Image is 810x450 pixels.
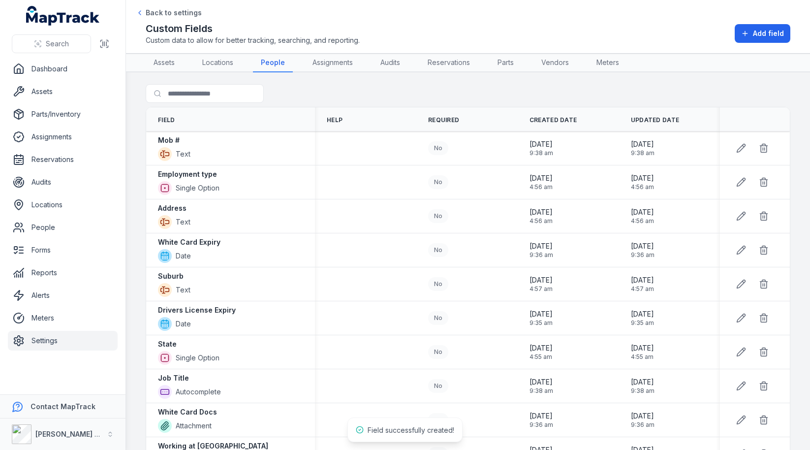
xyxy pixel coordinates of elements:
[176,387,221,397] span: Autocomplete
[26,6,100,26] a: MapTrack
[8,308,118,328] a: Meters
[631,421,654,429] span: 9:36 am
[176,319,191,329] span: Date
[327,116,343,124] span: Help
[176,217,190,227] span: Text
[158,237,220,247] strong: White Card Expiry
[428,311,448,325] div: No
[530,207,553,217] span: [DATE]
[631,241,654,259] time: 26/09/2025, 9:36:18 am
[530,421,553,429] span: 9:36 am
[589,54,627,72] a: Meters
[305,54,361,72] a: Assignments
[176,149,190,159] span: Text
[631,411,654,429] time: 26/09/2025, 9:36:45 am
[176,183,219,193] span: Single Option
[158,407,217,417] strong: White Card Docs
[136,8,202,18] a: Back to settings
[176,251,191,261] span: Date
[631,139,654,149] span: [DATE]
[530,411,553,421] span: [DATE]
[631,149,654,157] span: 9:38 am
[530,173,553,191] time: 14/10/2025, 4:56:13 am
[158,305,236,315] strong: Drivers License Expiry
[631,285,654,293] span: 4:57 am
[428,116,459,124] span: Required
[631,309,654,327] time: 26/09/2025, 9:35:54 am
[8,59,118,79] a: Dashboard
[8,82,118,101] a: Assets
[753,29,784,38] span: Add field
[530,377,553,387] span: [DATE]
[530,217,553,225] span: 4:56 am
[631,377,654,387] span: [DATE]
[158,203,187,213] strong: Address
[158,116,175,124] span: Field
[158,169,217,179] strong: Employment type
[158,373,189,383] strong: Job Title
[631,411,654,421] span: [DATE]
[631,217,654,225] span: 4:56 am
[631,207,654,217] span: [DATE]
[530,353,553,361] span: 4:55 am
[631,353,654,361] span: 4:55 am
[8,127,118,147] a: Assignments
[428,209,448,223] div: No
[428,413,448,427] div: No
[530,173,553,183] span: [DATE]
[530,343,553,353] span: [DATE]
[530,241,553,251] span: [DATE]
[631,116,680,124] span: Updated Date
[631,183,654,191] span: 4:56 am
[631,241,654,251] span: [DATE]
[35,430,162,438] strong: [PERSON_NAME] Asset Maintenance
[8,218,118,237] a: People
[490,54,522,72] a: Parts
[631,309,654,319] span: [DATE]
[530,139,553,149] span: [DATE]
[631,139,654,157] time: 26/09/2025, 9:38:12 am
[8,172,118,192] a: Audits
[530,116,577,124] span: Created Date
[631,319,654,327] span: 9:35 am
[631,275,654,285] span: [DATE]
[530,309,553,319] span: [DATE]
[735,24,790,43] button: Add field
[530,319,553,327] span: 9:35 am
[530,309,553,327] time: 26/09/2025, 9:35:54 am
[253,54,293,72] a: People
[368,426,454,434] span: Field successfully created!
[176,285,190,295] span: Text
[8,331,118,351] a: Settings
[31,402,95,411] strong: Contact MapTrack
[428,345,448,359] div: No
[530,411,553,429] time: 26/09/2025, 9:36:45 am
[8,195,118,215] a: Locations
[631,207,654,225] time: 14/10/2025, 4:56:52 am
[428,277,448,291] div: No
[146,22,360,35] h2: Custom Fields
[631,173,654,183] span: [DATE]
[12,34,91,53] button: Search
[631,275,654,293] time: 14/10/2025, 4:57:14 am
[8,263,118,283] a: Reports
[631,173,654,191] time: 14/10/2025, 4:56:13 am
[428,141,448,155] div: No
[530,377,553,395] time: 26/09/2025, 9:38:22 am
[631,377,654,395] time: 26/09/2025, 9:38:22 am
[194,54,241,72] a: Locations
[428,379,448,393] div: No
[8,150,118,169] a: Reservations
[530,285,553,293] span: 4:57 am
[631,343,654,361] time: 14/10/2025, 4:55:37 am
[530,275,553,293] time: 14/10/2025, 4:57:14 am
[46,39,69,49] span: Search
[530,251,553,259] span: 9:36 am
[146,8,202,18] span: Back to settings
[530,183,553,191] span: 4:56 am
[146,35,360,45] span: Custom data to allow for better tracking, searching, and reporting.
[530,241,553,259] time: 26/09/2025, 9:36:13 am
[158,339,177,349] strong: State
[428,243,448,257] div: No
[373,54,408,72] a: Audits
